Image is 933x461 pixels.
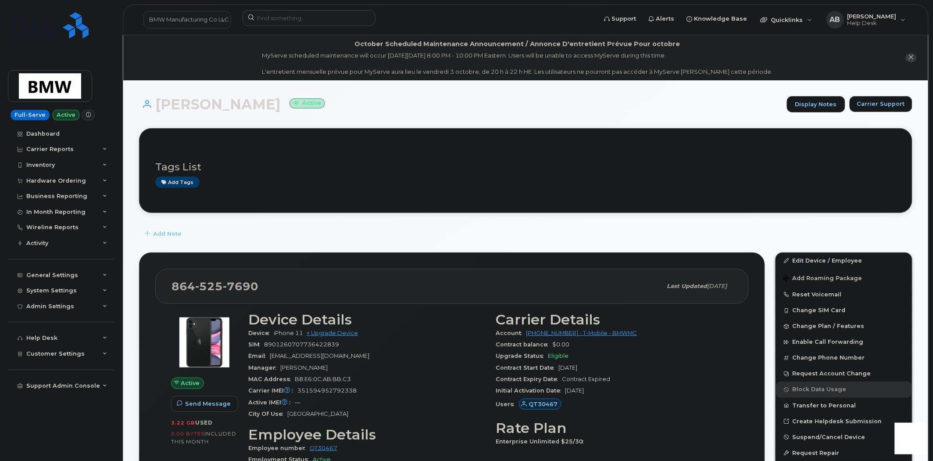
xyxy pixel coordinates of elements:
span: Carrier Support [857,100,905,108]
span: MAC Address [248,376,295,382]
h3: Carrier Details [496,312,733,328]
span: Enterprise Unlimited $25/30 [496,438,588,445]
span: 8901260707736422839 [264,341,339,348]
span: Contract Start Date [496,364,559,371]
span: iPhone 11 [274,330,303,336]
span: — [295,399,300,406]
a: QT30467 [519,401,562,407]
div: MyServe scheduled maintenance will occur [DATE][DATE] 8:00 PM - 10:00 PM Eastern. Users will be u... [262,51,773,76]
button: Enable Call Forwarding [776,334,912,350]
span: Add Note [153,230,182,238]
img: iPhone_11.jpg [178,316,231,369]
button: Request Account Change [776,366,912,382]
span: [EMAIL_ADDRESS][DOMAIN_NAME] [270,353,369,359]
span: [DATE] [559,364,578,371]
h1: [PERSON_NAME] [139,97,783,112]
button: Change Phone Number [776,350,912,366]
small: Active [290,98,325,108]
h3: Employee Details [248,427,486,443]
button: Add Note [139,226,189,242]
span: Last updated [667,283,708,289]
span: Active IMEI [248,399,295,406]
button: Request Repair [776,445,912,461]
span: Change Plan / Features [793,323,865,330]
span: Carrier IMEI [248,387,297,394]
span: 0.00 Bytes [171,431,204,437]
span: Active [181,379,200,387]
button: Change Plan / Features [776,318,912,334]
div: October Scheduled Maintenance Announcement / Annonce D'entretient Prévue Pour octobre [355,40,680,49]
span: Users [496,401,519,407]
span: City Of Use [248,411,287,417]
button: Suspend/Cancel Device [776,429,912,445]
a: Create Helpdesk Submission [776,414,912,429]
span: Upgrade Status [496,353,548,359]
span: $0.00 [553,341,570,348]
span: B8:E6:0C:AB:BB:C3 [295,376,351,382]
span: Contract balance [496,341,553,348]
span: Initial Activation Date [496,387,565,394]
span: SIM [248,341,264,348]
span: used [195,419,213,426]
span: [DATE] [708,283,727,289]
a: + Upgrade Device [307,330,358,336]
a: [PHONE_NUMBER] - T-Mobile - BMWMC [526,330,637,336]
span: Suspend/Cancel Device [793,434,865,440]
span: Manager [248,364,280,371]
h3: Rate Plan [496,420,733,436]
span: Contract Expired [562,376,611,382]
button: Reset Voicemail [776,287,912,303]
span: 525 [195,280,223,293]
span: included this month [171,430,236,445]
button: Transfer to Personal [776,398,912,414]
span: Send Message [185,400,231,408]
a: Edit Device / Employee [776,253,912,269]
button: Change SIM Card [776,303,912,318]
span: [GEOGRAPHIC_DATA] [287,411,348,417]
span: 7690 [223,280,258,293]
span: Email [248,353,270,359]
h3: Device Details [248,312,486,328]
span: QT30467 [529,400,558,408]
button: Block Data Usage [776,382,912,397]
button: Add Roaming Package [776,269,912,287]
a: QT30467 [310,445,337,451]
span: [PERSON_NAME] [280,364,328,371]
h3: Tags List [155,162,896,173]
span: 3.22 GB [171,420,195,426]
span: 864 [172,280,258,293]
span: Device [248,330,274,336]
span: Add Roaming Package [783,275,862,283]
span: [DATE] [565,387,584,394]
iframe: Messenger Launcher [895,423,926,454]
span: Account [496,330,526,336]
span: Employee number [248,445,310,451]
span: Eligible [548,353,569,359]
span: Contract Expiry Date [496,376,562,382]
a: Add tags [155,176,200,187]
button: close notification [906,53,917,62]
button: Carrier Support [850,96,912,112]
a: Display Notes [787,96,845,113]
button: Send Message [171,396,238,412]
span: Enable Call Forwarding [793,339,864,346]
span: 351594952792338 [297,387,357,394]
